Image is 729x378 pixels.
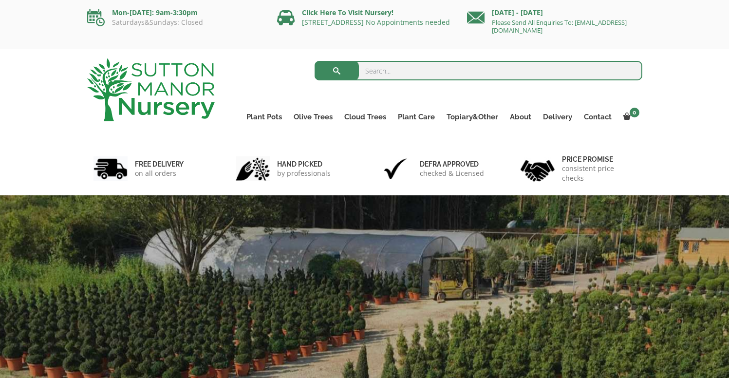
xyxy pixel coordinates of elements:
[135,169,184,178] p: on all orders
[277,169,331,178] p: by professionals
[420,160,484,169] h6: Defra approved
[562,155,636,164] h6: Price promise
[521,154,555,184] img: 4.jpg
[562,164,636,183] p: consistent price checks
[288,110,338,124] a: Olive Trees
[87,19,262,26] p: Saturdays&Sundays: Closed
[492,18,627,35] a: Please Send All Enquiries To: [EMAIL_ADDRESS][DOMAIN_NAME]
[378,156,412,181] img: 3.jpg
[338,110,392,124] a: Cloud Trees
[578,110,617,124] a: Contact
[504,110,537,124] a: About
[236,156,270,181] img: 2.jpg
[87,58,215,121] img: logo
[302,18,450,27] a: [STREET_ADDRESS] No Appointments needed
[441,110,504,124] a: Topiary&Other
[135,160,184,169] h6: FREE DELIVERY
[630,108,639,117] span: 0
[537,110,578,124] a: Delivery
[277,160,331,169] h6: hand picked
[420,169,484,178] p: checked & Licensed
[392,110,441,124] a: Plant Care
[93,156,128,181] img: 1.jpg
[87,7,262,19] p: Mon-[DATE]: 9am-3:30pm
[315,61,642,80] input: Search...
[467,7,642,19] p: [DATE] - [DATE]
[241,110,288,124] a: Plant Pots
[617,110,642,124] a: 0
[302,8,393,17] a: Click Here To Visit Nursery!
